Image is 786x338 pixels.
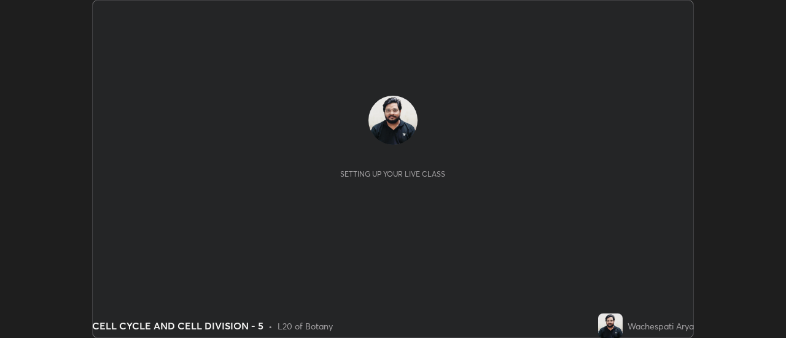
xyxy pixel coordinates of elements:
[598,313,623,338] img: fdbccbcfb81847ed8ca40e68273bd381.jpg
[368,96,418,145] img: fdbccbcfb81847ed8ca40e68273bd381.jpg
[268,320,273,332] div: •
[340,169,445,179] div: Setting up your live class
[278,320,333,332] div: L20 of Botany
[92,318,263,333] div: CELL CYCLE AND CELL DIVISION - 5
[628,320,694,332] div: Wachespati Arya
